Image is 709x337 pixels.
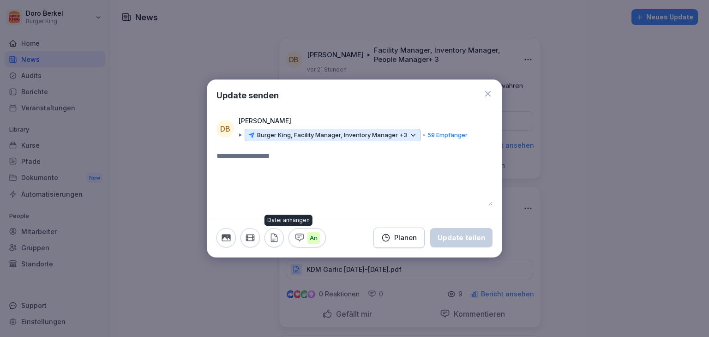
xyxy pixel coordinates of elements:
[438,233,485,243] div: Update teilen
[216,89,279,102] h1: Update senden
[381,233,417,243] div: Planen
[267,217,310,224] p: Datei anhängen
[373,228,425,248] button: Planen
[257,131,407,140] p: Burger King, Facility Manager, Inventory Manager +3
[288,228,326,247] button: An
[427,131,468,140] p: 59 Empfänger
[307,232,320,244] p: An
[239,116,291,126] p: [PERSON_NAME]
[430,228,493,247] button: Update teilen
[216,120,234,138] div: DB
